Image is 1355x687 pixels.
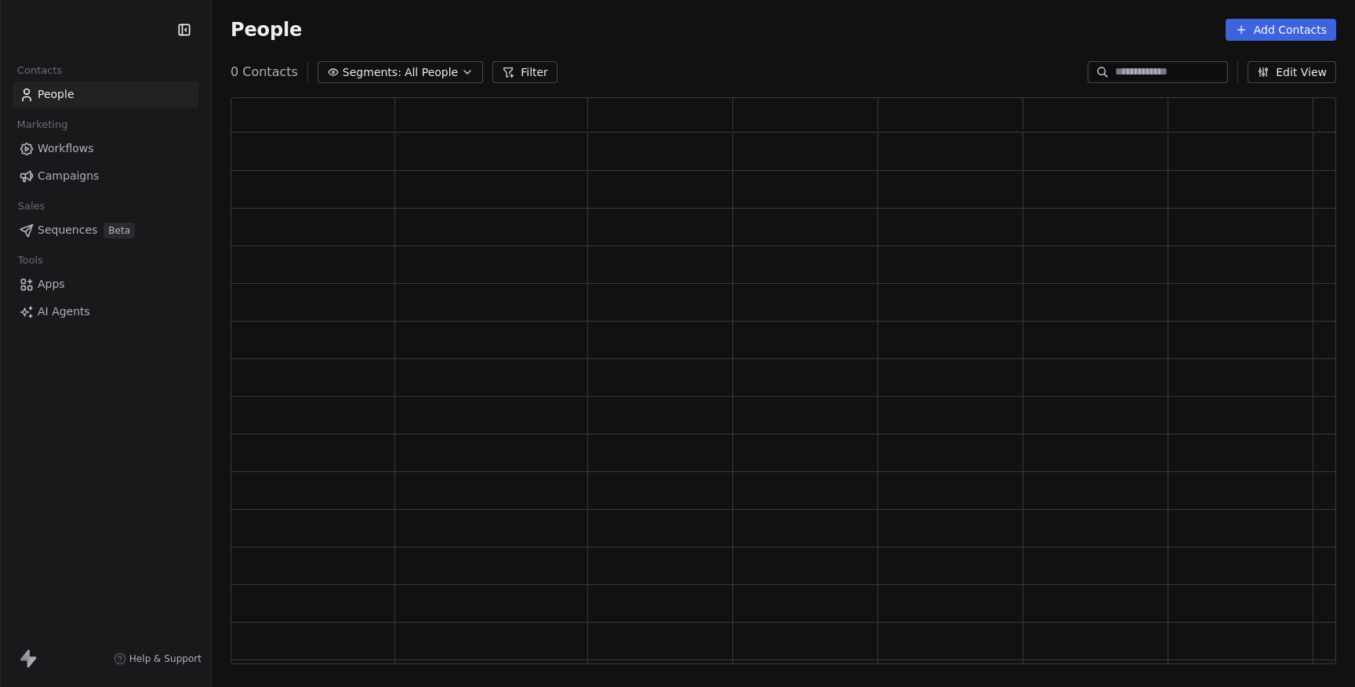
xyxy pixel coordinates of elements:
[13,82,198,107] a: People
[114,652,202,665] a: Help & Support
[1226,19,1336,41] button: Add Contacts
[38,140,94,157] span: Workflows
[104,223,135,238] span: Beta
[11,249,49,272] span: Tools
[10,113,74,136] span: Marketing
[38,304,90,320] span: AI Agents
[231,18,302,42] span: People
[38,276,65,293] span: Apps
[38,222,97,238] span: Sequences
[13,163,198,189] a: Campaigns
[492,61,558,83] button: Filter
[231,63,298,82] span: 0 Contacts
[38,86,74,103] span: People
[13,217,198,243] a: SequencesBeta
[343,64,401,81] span: Segments:
[11,194,52,218] span: Sales
[13,271,198,297] a: Apps
[10,59,69,82] span: Contacts
[38,168,99,184] span: Campaigns
[1248,61,1336,83] button: Edit View
[405,64,458,81] span: All People
[129,652,202,665] span: Help & Support
[13,136,198,162] a: Workflows
[13,299,198,325] a: AI Agents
